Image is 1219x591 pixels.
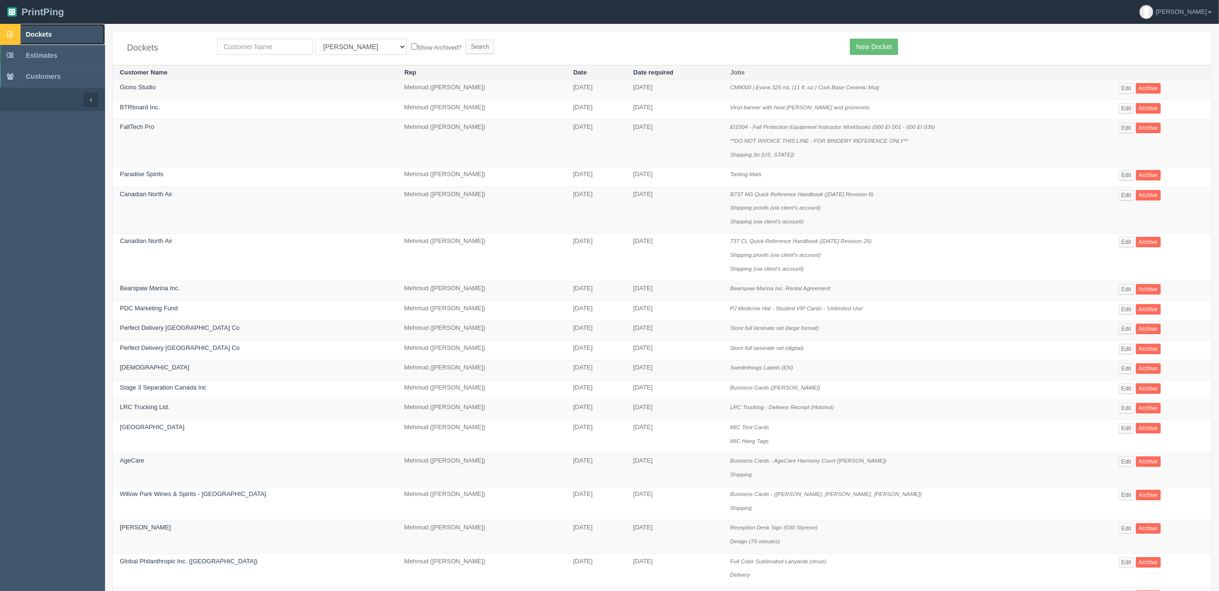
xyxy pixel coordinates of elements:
a: Archive [1136,83,1161,94]
td: Mehmud ([PERSON_NAME]) [397,80,566,100]
a: Willow Park Wines & Spirits - [GEOGRAPHIC_DATA] [120,490,266,497]
td: [DATE] [566,120,626,167]
i: Tasting Mats [730,171,762,177]
td: [DATE] [626,100,723,120]
i: Bearspaw Marina Inc. Rental Agreement [730,285,830,291]
i: MIC Hang Tags [730,438,769,444]
td: [DATE] [566,301,626,321]
a: Perfect Delivery [GEOGRAPHIC_DATA] Co [120,344,240,351]
td: [DATE] [566,520,626,554]
td: Mehmud ([PERSON_NAME]) [397,120,566,167]
label: Show Archived? [411,42,462,53]
td: [DATE] [626,234,723,281]
span: Estimates [26,52,57,59]
i: B737 NG Quick Reference Handbook ([DATE] Revision 8) [730,191,874,197]
td: Mehmud ([PERSON_NAME]) [397,321,566,341]
a: [PERSON_NAME] [120,524,171,531]
i: 737 CL Quick Reference Handbook ([DATE] Revision 25) [730,238,871,244]
i: Design (75 minutes) [730,538,780,544]
a: Edit [1119,170,1134,180]
i: Shipping (to [US_STATE]) [730,151,795,158]
a: Archive [1136,103,1161,114]
a: Archive [1136,490,1161,500]
i: MIC Tent Cards [730,424,769,430]
a: Archive [1136,557,1161,568]
a: Edit [1119,83,1134,94]
td: Mehmud ([PERSON_NAME]) [397,400,566,420]
a: Edit [1119,344,1134,354]
td: Mehmud ([PERSON_NAME]) [397,187,566,234]
td: Mehmud ([PERSON_NAME]) [397,554,566,587]
a: Edit [1119,490,1134,500]
a: AgeCare [120,457,144,464]
td: Mehmud ([PERSON_NAME]) [397,487,566,520]
td: [DATE] [566,187,626,234]
input: Customer Name [217,39,313,55]
input: Show Archived? [411,43,417,50]
td: [DATE] [566,360,626,380]
a: Archive [1136,324,1161,334]
a: Edit [1119,190,1134,201]
a: Giono Studio [120,84,156,91]
i: Swedethings Labels (EN) [730,364,793,370]
img: avatar_default-7531ab5dedf162e01f1e0bb0964e6a185e93c5c22dfe317fb01d7f8cd2b1632c.jpg [1140,5,1153,19]
a: Canadian North Air [120,237,172,244]
a: Edit [1119,284,1134,295]
td: Mehmud ([PERSON_NAME]) [397,520,566,554]
span: Dockets [26,31,52,38]
a: Archive [1136,423,1161,433]
td: [DATE] [566,340,626,360]
i: Vinyl banner with heat [PERSON_NAME] and grommets [730,104,869,110]
td: [DATE] [566,420,626,454]
img: logo-3e63b451c926e2ac314895c53de4908e5d424f24456219fb08d385ab2e579770.png [7,7,17,17]
td: [DATE] [566,281,626,301]
a: Archive [1136,123,1161,133]
i: Business Cards ([PERSON_NAME]) [730,384,820,390]
i: **DO NOT INVOICE THIS LINE - FOR BINDERY REFERENCE ONLY** [730,137,908,144]
i: LRC Trucking - Delivery Receipt (Hotshot) [730,404,834,410]
a: Date required [633,69,673,76]
a: Edit [1119,103,1134,114]
a: New Docket [850,39,898,55]
td: [DATE] [626,554,723,587]
td: [DATE] [626,420,723,454]
td: Mehmud ([PERSON_NAME]) [397,380,566,400]
a: Paradise Spirits [120,170,163,178]
i: Store full laminate set (digital) [730,345,804,351]
a: Stage 3 Separation Canada Inc [120,384,206,391]
i: Reception Desk Sign (030 Styrene) [730,524,817,530]
td: [DATE] [626,487,723,520]
i: Store full laminate set (large format) [730,325,819,331]
td: [DATE] [626,400,723,420]
td: [DATE] [566,100,626,120]
td: Mehmud ([PERSON_NAME]) [397,340,566,360]
td: [DATE] [626,520,723,554]
td: [DATE] [626,360,723,380]
i: Full Color Sublimated Lanyards (rerun) [730,558,826,564]
td: [DATE] [626,120,723,167]
a: Edit [1119,304,1134,315]
a: Edit [1119,456,1134,467]
td: [DATE] [626,187,723,234]
a: Edit [1119,423,1134,433]
td: [DATE] [566,380,626,400]
a: Archive [1136,304,1161,315]
a: Archive [1136,523,1161,534]
i: Shipping (via client's account) [730,265,804,272]
a: FallTech Pro [120,123,154,130]
a: Canadian North Air [120,190,172,198]
i: Shipping (via client's account) [730,218,804,224]
a: Archive [1136,284,1161,295]
i: Shipping [730,505,752,511]
i: Shipping [730,471,752,477]
td: [DATE] [566,487,626,520]
i: Business Cards - ([PERSON_NAME], [PERSON_NAME], [PERSON_NAME]) [730,491,922,497]
a: Archive [1136,456,1161,467]
td: [DATE] [566,321,626,341]
td: Mehmud ([PERSON_NAME]) [397,167,566,187]
td: [DATE] [566,554,626,587]
td: [DATE] [626,167,723,187]
a: Archive [1136,383,1161,394]
a: Bearspaw Marina Inc. [120,285,180,292]
td: [DATE] [626,380,723,400]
